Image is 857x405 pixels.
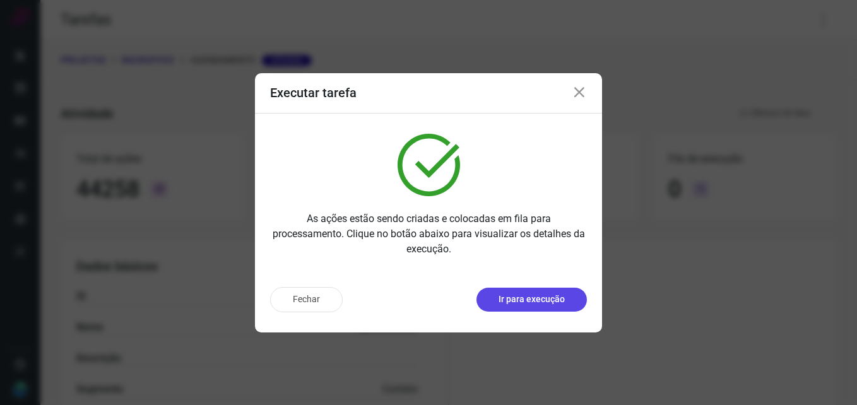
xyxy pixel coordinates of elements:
h3: Executar tarefa [270,85,357,100]
button: Fechar [270,287,343,312]
img: verified.svg [398,134,460,196]
p: As ações estão sendo criadas e colocadas em fila para processamento. Clique no botão abaixo para ... [270,211,587,257]
button: Ir para execução [476,288,587,312]
p: Ir para execução [499,293,565,306]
